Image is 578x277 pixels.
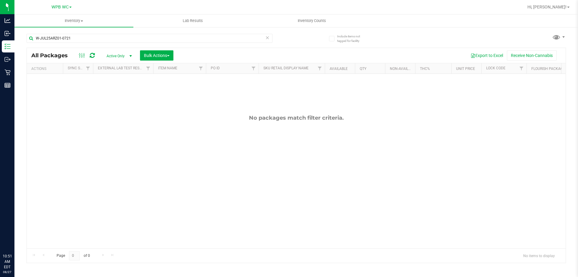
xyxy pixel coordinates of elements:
[14,14,133,27] a: Inventory
[517,63,527,74] a: Filter
[330,67,348,71] a: Available
[51,251,95,260] span: Page of 0
[175,18,211,24] span: Lab Results
[133,14,252,27] a: Lab Results
[5,56,11,62] inline-svg: Outbound
[507,50,557,61] button: Receive Non-Cannabis
[531,67,569,71] a: Flourish Package ID
[5,17,11,24] inline-svg: Analytics
[390,67,417,71] a: Non-Available
[420,67,430,71] a: THC%
[467,50,507,61] button: Export to Excel
[5,30,11,36] inline-svg: Inbound
[98,66,145,70] a: External Lab Test Result
[5,82,11,88] inline-svg: Reports
[68,66,91,70] a: Sync Status
[18,228,25,235] iframe: Resource center unread badge
[337,34,367,43] span: Include items not tagged for facility
[31,52,74,59] span: All Packages
[31,67,61,71] div: Actions
[144,53,169,58] span: Bulk Actions
[211,66,220,70] a: PO ID
[5,69,11,75] inline-svg: Retail
[140,50,173,61] button: Bulk Actions
[83,63,93,74] a: Filter
[249,63,259,74] a: Filter
[265,34,269,42] span: Clear
[6,229,24,247] iframe: Resource center
[3,270,12,274] p: 08/27
[518,251,560,260] span: No items to display
[263,66,309,70] a: Sku Retail Display Name
[315,63,325,74] a: Filter
[486,66,505,70] a: Lock Code
[360,67,366,71] a: Qty
[143,63,153,74] a: Filter
[252,14,371,27] a: Inventory Counts
[456,67,475,71] a: Unit Price
[196,63,206,74] a: Filter
[27,115,566,121] div: No packages match filter criteria.
[26,34,272,43] input: Search Package ID, Item Name, SKU, Lot or Part Number...
[14,18,133,24] span: Inventory
[158,66,177,70] a: Item Name
[3,253,12,270] p: 10:51 AM EDT
[51,5,69,10] span: WPB WC
[5,43,11,49] inline-svg: Inventory
[290,18,334,24] span: Inventory Counts
[527,5,567,9] span: Hi, [PERSON_NAME]!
